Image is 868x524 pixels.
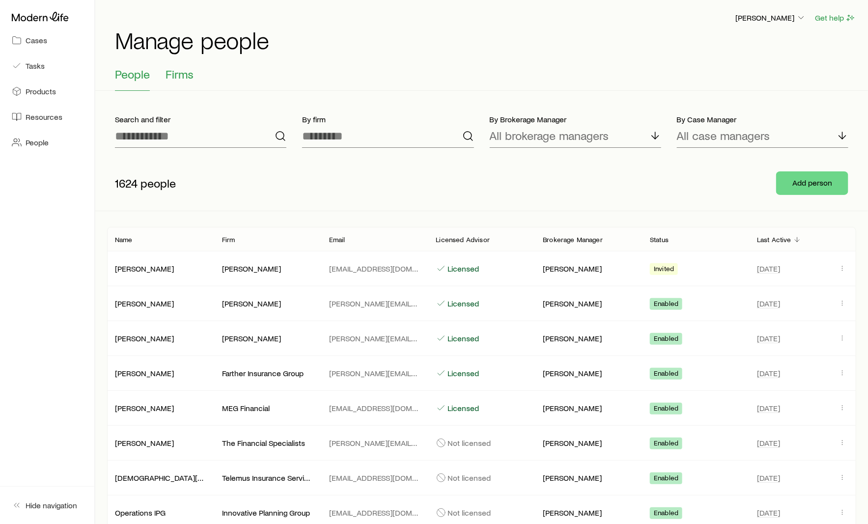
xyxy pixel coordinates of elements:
span: Hide navigation [26,500,77,510]
p: Licensed [448,403,479,413]
p: Jason Pratt [543,333,634,343]
p: Ryan McCreary [543,403,634,413]
span: People [115,67,150,81]
div: Innovative Planning Group [222,508,310,518]
div: Telemus Insurance Services LLC [222,473,313,483]
span: Tasks [26,61,45,71]
p: Nick Weiler [543,508,634,518]
p: Licensed [448,368,479,378]
span: Resources [26,112,62,122]
span: Products [26,86,56,96]
a: Products [8,81,86,102]
span: [DATE] [757,508,780,518]
p: Jared Rand [115,368,206,378]
span: [DATE] [757,403,780,413]
p: Chris Pratt [115,333,206,343]
p: kroberts@telemus.com [329,473,420,483]
span: Enabled [654,369,678,380]
button: Add person [776,171,848,195]
p: jared.rand@farther.com [329,368,420,378]
p: Not licensed [448,508,491,518]
button: Get help [814,12,856,24]
a: People [8,132,86,153]
p: Firm [222,236,235,244]
p: murph1335@gmail.com [329,264,420,274]
span: [DATE] [757,299,780,308]
p: Brandon Parry [543,368,634,378]
p: Last Active [757,236,791,244]
div: [PERSON_NAME] [222,299,281,309]
div: The Financial Specialists [222,438,305,448]
p: Jason Pratt [543,264,634,274]
p: Licensed [448,333,479,343]
span: Enabled [654,334,678,345]
a: Cases [8,29,86,51]
p: All case managers [677,129,770,142]
p: Status [650,236,669,244]
p: Email [329,236,345,244]
span: [DATE] [757,264,780,274]
p: operations@innovativeplanning.com [329,508,420,518]
p: All brokerage managers [490,129,609,142]
p: By Case Manager [677,114,848,124]
button: [PERSON_NAME] [735,12,807,24]
a: Tasks [8,55,86,77]
p: Operations IPG [115,508,206,518]
p: Nick Weiler [543,473,634,483]
p: David Murphy [115,264,206,274]
p: Brokerage Manager [543,236,603,244]
p: Search and filter [115,114,286,124]
p: jonathan.pratt@lsgadvisor.com [329,299,420,308]
span: People [26,138,49,147]
span: [DATE] [757,438,780,448]
p: By Brokerage Manager [490,114,661,124]
div: People and firms tabs [115,67,848,91]
p: chris.pratt@lsgadvisor.com [329,333,420,343]
p: Jonathan Pratt [115,299,206,308]
span: Cases [26,35,47,45]
p: michaelg@megfinancial.com [329,403,420,413]
span: Enabled [654,439,678,449]
p: [PERSON_NAME] [735,13,806,23]
p: By firm [302,114,474,124]
p: Corrina Iler [115,438,206,448]
div: MEG Financial [222,403,270,414]
a: Resources [8,106,86,128]
span: [DATE] [757,473,780,483]
div: Farther Insurance Group [222,368,304,379]
span: Invited [654,265,674,275]
p: Not licensed [448,473,491,483]
p: Kristen Sowards [115,473,206,483]
p: Licensed [448,264,479,274]
span: [DATE] [757,368,780,378]
span: Enabled [654,404,678,414]
p: Jason Pratt [543,299,634,308]
span: Enabled [654,509,678,519]
p: Not licensed [448,438,491,448]
span: Enabled [654,300,678,310]
p: Derek Wakefield [543,438,634,448]
div: [PERSON_NAME] [222,333,281,344]
button: Hide navigation [8,495,86,516]
h1: Manage people [115,28,856,52]
p: Corrina@thefinancialspecialists.com [329,438,420,448]
div: [PERSON_NAME] [222,264,281,274]
p: Name [115,236,133,244]
span: people [140,176,176,190]
p: Licensed [448,299,479,308]
span: Firms [166,67,194,81]
p: Licensed Advisor [436,236,490,244]
p: Michael Gray [115,403,206,413]
span: [DATE] [757,333,780,343]
span: Enabled [654,474,678,484]
span: 1624 [115,176,138,190]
